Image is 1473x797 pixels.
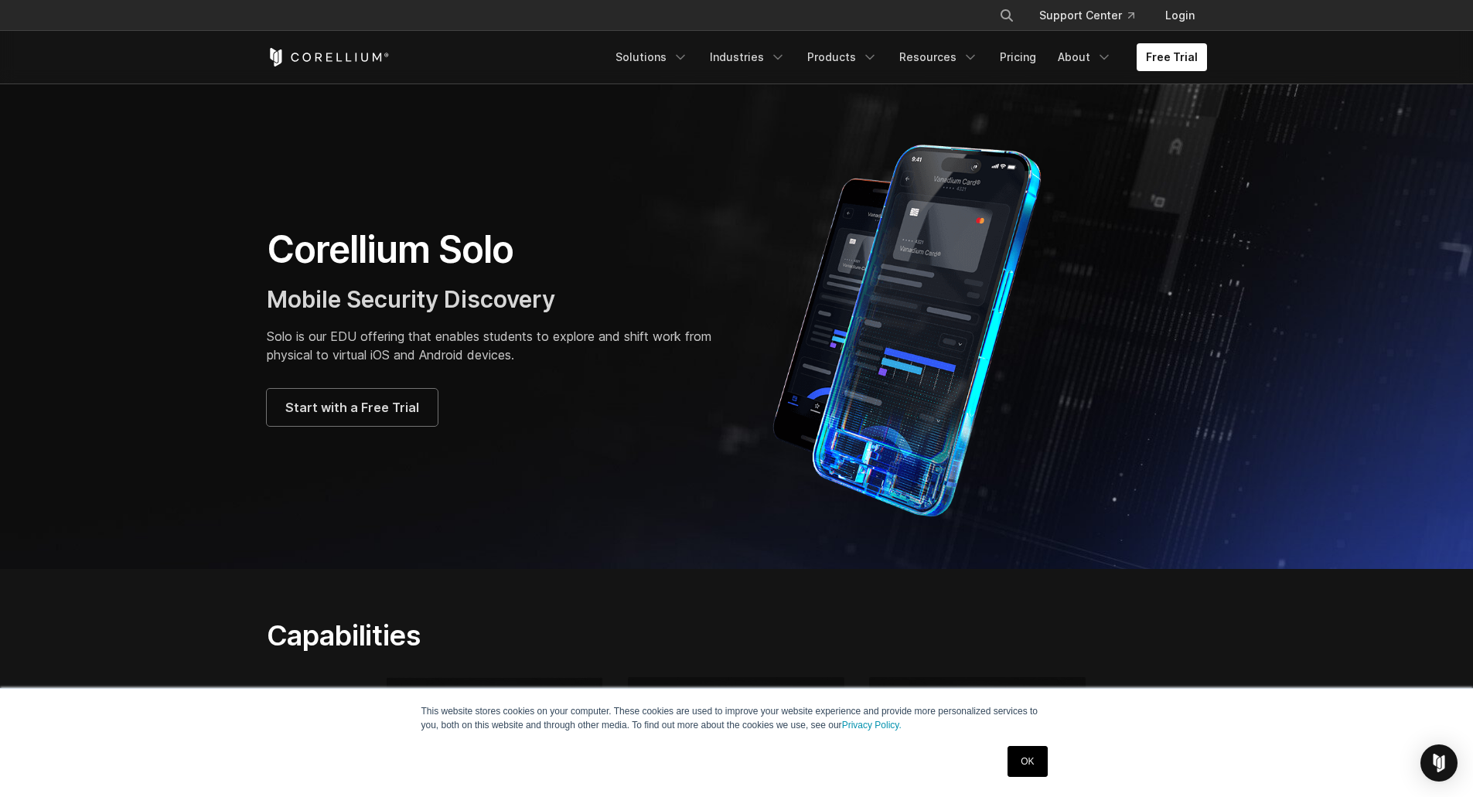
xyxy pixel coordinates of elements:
[421,704,1052,732] p: This website stores cookies on your computer. These cookies are used to improve your website expe...
[1137,43,1207,71] a: Free Trial
[1420,744,1458,782] div: Open Intercom Messenger
[842,720,902,731] a: Privacy Policy.
[267,327,721,364] p: Solo is our EDU offering that enables students to explore and shift work from physical to virtual...
[890,43,987,71] a: Resources
[1027,2,1147,29] a: Support Center
[267,285,555,313] span: Mobile Security Discovery
[267,389,438,426] a: Start with a Free Trial
[267,48,390,66] a: Corellium Home
[980,2,1207,29] div: Navigation Menu
[606,43,1207,71] div: Navigation Menu
[606,43,697,71] a: Solutions
[752,133,1085,519] img: Corellium Solo for mobile app security solutions
[993,2,1021,29] button: Search
[701,43,795,71] a: Industries
[267,618,883,652] h2: Capabilities
[1153,2,1207,29] a: Login
[1048,43,1121,71] a: About
[285,398,419,417] span: Start with a Free Trial
[798,43,887,71] a: Products
[267,226,721,273] h1: Corellium Solo
[991,43,1045,71] a: Pricing
[1008,746,1047,777] a: OK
